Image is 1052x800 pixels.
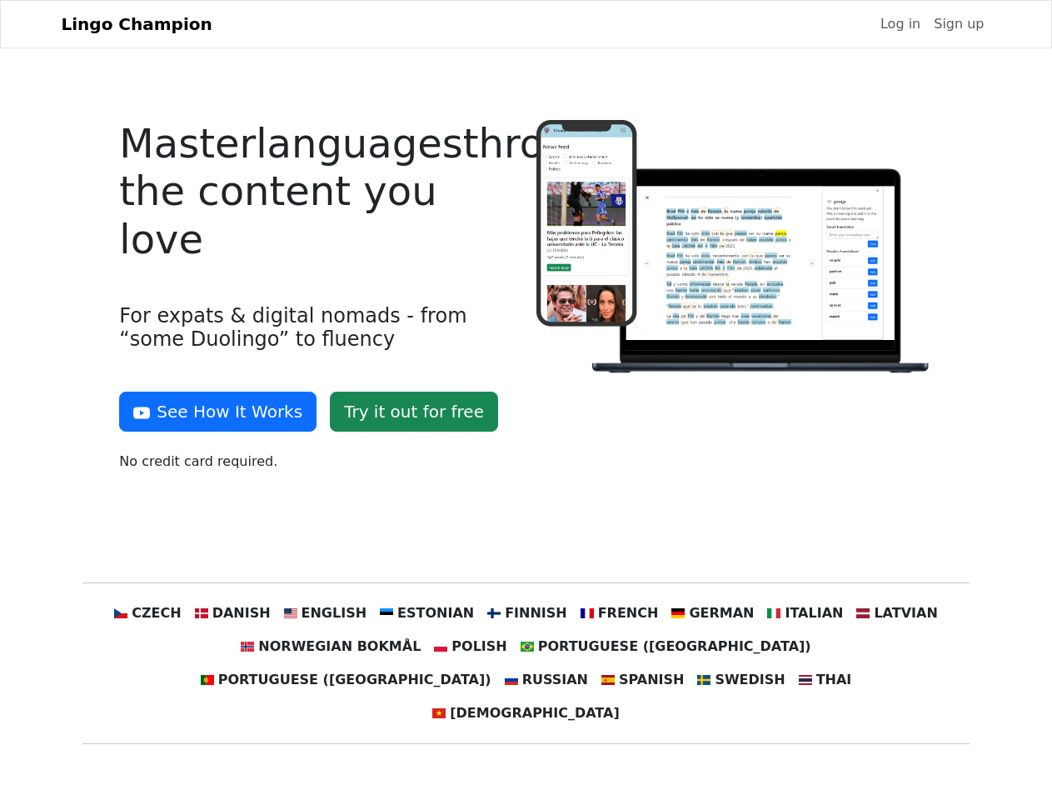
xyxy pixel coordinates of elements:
span: Thai [816,670,852,690]
img: th.svg [799,673,812,687]
span: German [689,603,754,623]
img: pt.svg [201,673,214,687]
span: French [598,603,659,623]
img: pl.svg [434,640,447,653]
span: Swedish [715,670,785,690]
img: cz.svg [114,607,127,620]
img: br.svg [521,640,534,653]
span: [DEMOGRAPHIC_DATA] [450,703,619,723]
span: English [302,603,367,623]
p: No credit card required. [119,452,516,472]
span: Portuguese ([GEOGRAPHIC_DATA]) [218,670,491,690]
span: Finnish [505,603,567,623]
span: Czech [132,603,181,623]
img: it.svg [767,607,780,620]
span: Portuguese ([GEOGRAPHIC_DATA]) [538,637,811,657]
img: us.svg [284,607,297,620]
span: Italian [785,603,843,623]
a: Log in [874,7,927,41]
a: Sign up [927,7,990,41]
img: ee.svg [380,607,393,620]
img: es.svg [601,673,615,687]
img: dk.svg [195,607,208,620]
span: Spanish [619,670,684,690]
button: See How It Works [119,392,317,432]
img: ru.svg [505,673,518,687]
span: Estonian [397,603,474,623]
img: se.svg [697,673,710,687]
img: fi.svg [487,607,501,620]
img: no.svg [241,640,254,653]
a: Lingo Champion [62,7,212,41]
h4: Master languages through the content you love [119,120,516,264]
img: vn.svg [432,707,446,720]
h4: For expats & digital nomads - from “some Duolingo” to fluency [119,304,516,352]
img: lv.svg [856,607,870,620]
a: Try it out for free [330,392,498,432]
img: fr.svg [581,607,594,620]
img: Logo [536,120,933,377]
span: Norwegian Bokmål [258,637,421,657]
span: Polish [451,637,506,657]
span: Danish [212,603,271,623]
span: Latvian [874,603,937,623]
img: de.svg [671,607,685,620]
span: Russian [522,670,588,690]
